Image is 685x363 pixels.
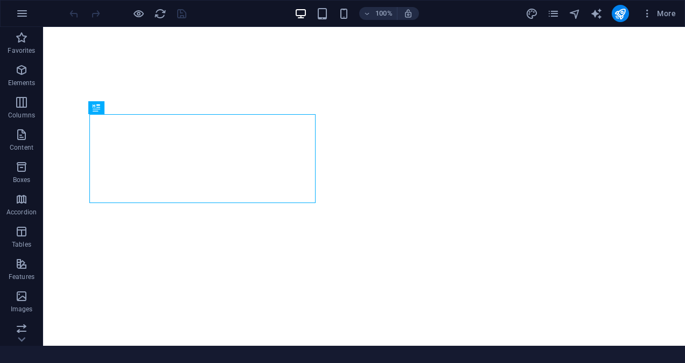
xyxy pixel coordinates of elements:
[614,8,626,20] i: Publish
[9,273,34,281] p: Features
[132,7,145,20] button: Click here to leave preview mode and continue editing
[403,9,413,18] i: On resize automatically adjust zoom level to fit chosen device.
[359,7,397,20] button: 100%
[590,8,603,20] i: AI Writer
[569,8,581,20] i: Navigator
[6,208,37,217] p: Accordion
[642,8,676,19] span: More
[12,240,31,249] p: Tables
[8,111,35,120] p: Columns
[526,8,538,20] i: Design (Ctrl+Alt+Y)
[154,8,166,20] i: Reload page
[8,79,36,87] p: Elements
[8,46,35,55] p: Favorites
[547,8,560,20] i: Pages (Ctrl+Alt+S)
[526,7,539,20] button: design
[638,5,680,22] button: More
[375,7,393,20] h6: 100%
[11,305,33,313] p: Images
[10,143,33,152] p: Content
[590,7,603,20] button: text_generator
[13,176,31,184] p: Boxes
[612,5,629,22] button: publish
[569,7,582,20] button: navigator
[547,7,560,20] button: pages
[153,7,166,20] button: reload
